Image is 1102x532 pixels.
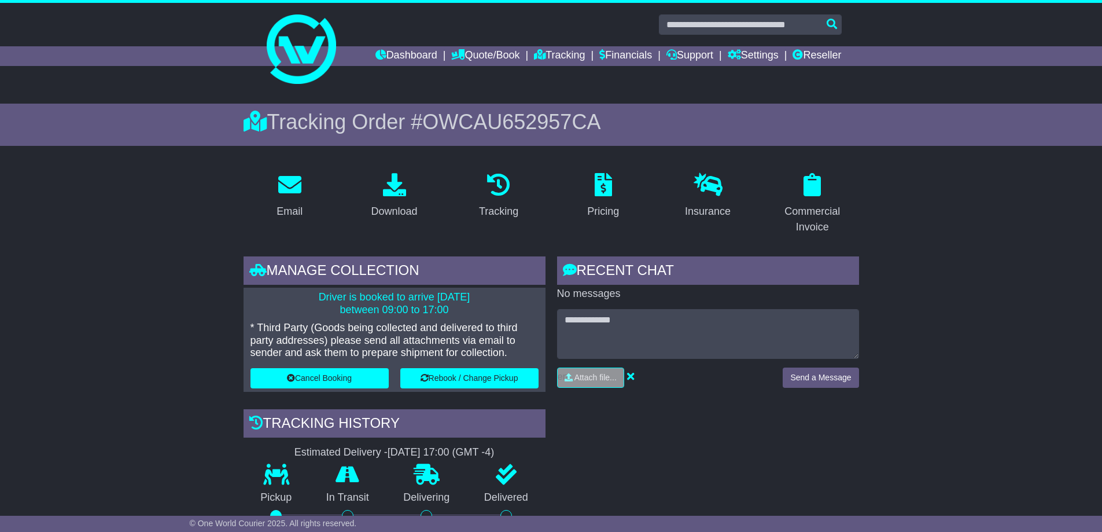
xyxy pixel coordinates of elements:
[666,46,713,66] a: Support
[766,169,859,239] a: Commercial Invoice
[244,446,546,459] div: Estimated Delivery -
[467,491,546,504] p: Delivered
[244,109,859,134] div: Tracking Order #
[375,46,437,66] a: Dashboard
[479,204,518,219] div: Tracking
[371,204,417,219] div: Download
[250,322,539,359] p: * Third Party (Goods being collected and delivered to third party addresses) please send all atta...
[599,46,652,66] a: Financials
[580,169,626,223] a: Pricing
[793,46,841,66] a: Reseller
[451,46,519,66] a: Quote/Book
[587,204,619,219] div: Pricing
[277,204,303,219] div: Email
[244,491,309,504] p: Pickup
[250,368,389,388] button: Cancel Booking
[677,169,738,223] a: Insurance
[250,291,539,316] p: Driver is booked to arrive [DATE] between 09:00 to 17:00
[244,256,546,288] div: Manage collection
[388,446,494,459] div: [DATE] 17:00 (GMT -4)
[534,46,585,66] a: Tracking
[557,288,859,300] p: No messages
[471,169,526,223] a: Tracking
[309,491,386,504] p: In Transit
[363,169,425,223] a: Download
[422,110,600,134] span: OWCAU652957CA
[244,409,546,441] div: Tracking history
[190,519,357,528] span: © One World Courier 2025. All rights reserved.
[685,204,731,219] div: Insurance
[557,256,859,288] div: RECENT CHAT
[269,169,310,223] a: Email
[386,491,467,504] p: Delivering
[773,204,852,235] div: Commercial Invoice
[728,46,779,66] a: Settings
[400,368,539,388] button: Rebook / Change Pickup
[783,368,858,388] button: Send a Message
